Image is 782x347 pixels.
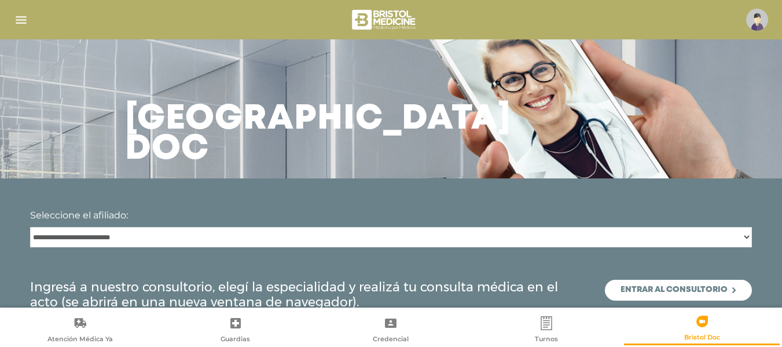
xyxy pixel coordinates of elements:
[30,280,752,311] div: Ingresá a nuestro consultorio, elegí la especialidad y realizá tu consulta médica en el acto (se ...
[624,314,780,344] a: Bristol Doc
[47,335,113,345] span: Atención Médica Ya
[535,335,558,345] span: Turnos
[350,6,419,34] img: bristol-medicine-blanco.png
[30,209,128,222] label: Seleccione el afiliado:
[684,333,720,344] span: Bristol Doc
[221,335,250,345] span: Guardias
[2,316,158,345] a: Atención Médica Ya
[469,316,625,345] a: Turnos
[605,280,752,301] a: Entrar al consultorio
[14,13,28,27] img: Cober_menu-lines-white.svg
[158,316,314,345] a: Guardias
[373,335,409,345] span: Credencial
[313,316,469,345] a: Credencial
[125,104,511,165] h3: [GEOGRAPHIC_DATA] doc
[746,9,768,31] img: profile-placeholder.svg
